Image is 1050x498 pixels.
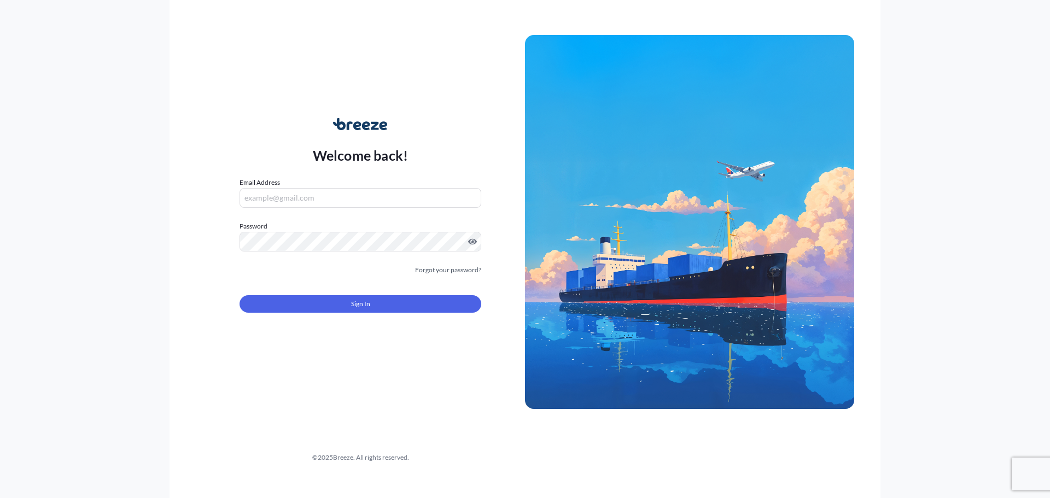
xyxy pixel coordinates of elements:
label: Password [240,221,481,232]
button: Show password [468,237,477,246]
label: Email Address [240,177,280,188]
span: Sign In [351,298,370,309]
img: Ship illustration [525,35,854,409]
input: example@gmail.com [240,188,481,208]
a: Forgot your password? [415,265,481,276]
p: Welcome back! [313,147,409,164]
div: © 2025 Breeze. All rights reserved. [196,452,525,463]
button: Sign In [240,295,481,313]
